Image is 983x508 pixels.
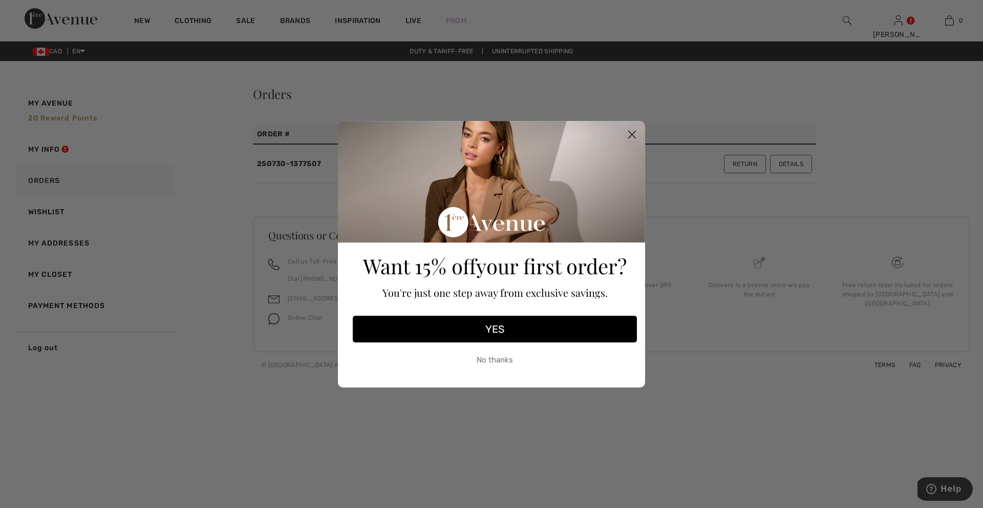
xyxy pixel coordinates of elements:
span: You're just one step away from exclusive savings. [382,286,608,299]
span: Help [23,7,44,16]
span: your first order? [476,252,627,279]
button: Close dialog [623,126,641,144]
span: Want 15% off [363,252,476,279]
button: No thanks [353,348,637,373]
button: YES [353,316,637,342]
